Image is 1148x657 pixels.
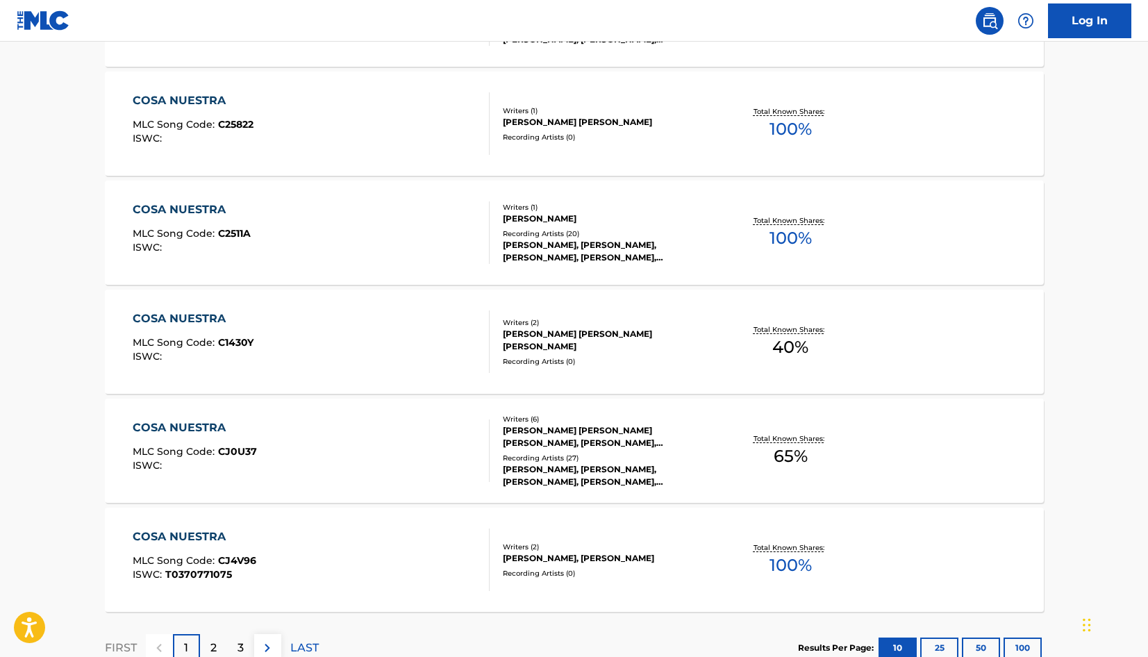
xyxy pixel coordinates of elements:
[105,290,1044,394] a: COSA NUESTRAMLC Song Code:C1430YISWC:Writers (2)[PERSON_NAME] [PERSON_NAME] [PERSON_NAME]Recordin...
[218,554,256,567] span: CJ4V96
[133,336,218,349] span: MLC Song Code :
[754,215,828,226] p: Total Known Shares:
[503,552,713,565] div: [PERSON_NAME], [PERSON_NAME]
[133,529,256,545] div: COSA NUESTRA
[105,508,1044,612] a: COSA NUESTRAMLC Song Code:CJ4V96ISWC:T0370771075Writers (2)[PERSON_NAME], [PERSON_NAME]Recording ...
[218,445,257,458] span: CJ0U37
[976,7,1004,35] a: Public Search
[17,10,70,31] img: MLC Logo
[503,463,713,488] div: [PERSON_NAME], [PERSON_NAME], [PERSON_NAME], [PERSON_NAME], [PERSON_NAME]
[165,568,232,581] span: T0370771075
[210,640,217,656] p: 2
[105,72,1044,176] a: COSA NUESTRAMLC Song Code:C25822ISWC:Writers (1)[PERSON_NAME] [PERSON_NAME]Recording Artists (0)T...
[259,640,276,656] img: right
[133,132,165,144] span: ISWC :
[133,227,218,240] span: MLC Song Code :
[238,640,244,656] p: 3
[774,444,808,469] span: 65 %
[503,106,713,116] div: Writers ( 1 )
[503,453,713,463] div: Recording Artists ( 27 )
[1012,7,1040,35] div: Help
[503,356,713,367] div: Recording Artists ( 0 )
[503,542,713,552] div: Writers ( 2 )
[184,640,188,656] p: 1
[503,116,713,128] div: [PERSON_NAME] [PERSON_NAME]
[133,554,218,567] span: MLC Song Code :
[503,239,713,264] div: [PERSON_NAME], [PERSON_NAME], [PERSON_NAME], [PERSON_NAME], [PERSON_NAME]
[218,227,251,240] span: C2511A
[772,335,808,360] span: 40 %
[503,213,713,225] div: [PERSON_NAME]
[754,106,828,117] p: Total Known Shares:
[1017,13,1034,29] img: help
[503,202,713,213] div: Writers ( 1 )
[133,118,218,131] span: MLC Song Code :
[133,445,218,458] span: MLC Song Code :
[503,317,713,328] div: Writers ( 2 )
[503,414,713,424] div: Writers ( 6 )
[770,226,812,251] span: 100 %
[754,324,828,335] p: Total Known Shares:
[770,553,812,578] span: 100 %
[105,640,137,656] p: FIRST
[218,118,253,131] span: C25822
[133,350,165,363] span: ISWC :
[133,568,165,581] span: ISWC :
[133,459,165,472] span: ISWC :
[981,13,998,29] img: search
[133,419,257,436] div: COSA NUESTRA
[105,399,1044,503] a: COSA NUESTRAMLC Song Code:CJ0U37ISWC:Writers (6)[PERSON_NAME] [PERSON_NAME] [PERSON_NAME], [PERSO...
[218,336,253,349] span: C1430Y
[290,640,319,656] p: LAST
[503,328,713,353] div: [PERSON_NAME] [PERSON_NAME] [PERSON_NAME]
[105,181,1044,285] a: COSA NUESTRAMLC Song Code:C2511AISWC:Writers (1)[PERSON_NAME]Recording Artists (20)[PERSON_NAME],...
[503,228,713,239] div: Recording Artists ( 20 )
[1083,604,1091,646] div: Drag
[503,568,713,579] div: Recording Artists ( 0 )
[770,117,812,142] span: 100 %
[1048,3,1131,38] a: Log In
[798,642,877,654] p: Results Per Page:
[133,201,251,218] div: COSA NUESTRA
[754,433,828,444] p: Total Known Shares:
[754,542,828,553] p: Total Known Shares:
[133,310,253,327] div: COSA NUESTRA
[133,92,253,109] div: COSA NUESTRA
[133,241,165,253] span: ISWC :
[503,424,713,449] div: [PERSON_NAME] [PERSON_NAME] [PERSON_NAME], [PERSON_NAME], [PERSON_NAME], [PERSON_NAME], [PERSON_N...
[1079,590,1148,657] iframe: Chat Widget
[503,132,713,142] div: Recording Artists ( 0 )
